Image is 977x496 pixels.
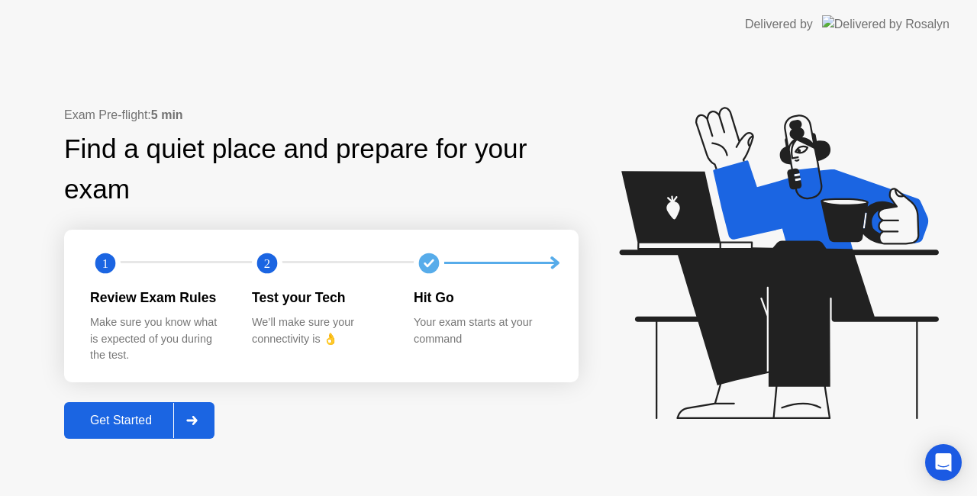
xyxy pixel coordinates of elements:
[69,414,173,427] div: Get Started
[102,256,108,270] text: 1
[64,106,579,124] div: Exam Pre-flight:
[414,288,551,308] div: Hit Go
[252,314,389,347] div: We’ll make sure your connectivity is 👌
[925,444,962,481] div: Open Intercom Messenger
[90,288,227,308] div: Review Exam Rules
[64,402,214,439] button: Get Started
[414,314,551,347] div: Your exam starts at your command
[264,256,270,270] text: 2
[745,15,813,34] div: Delivered by
[90,314,227,364] div: Make sure you know what is expected of you during the test.
[151,108,183,121] b: 5 min
[822,15,950,33] img: Delivered by Rosalyn
[64,129,579,210] div: Find a quiet place and prepare for your exam
[252,288,389,308] div: Test your Tech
